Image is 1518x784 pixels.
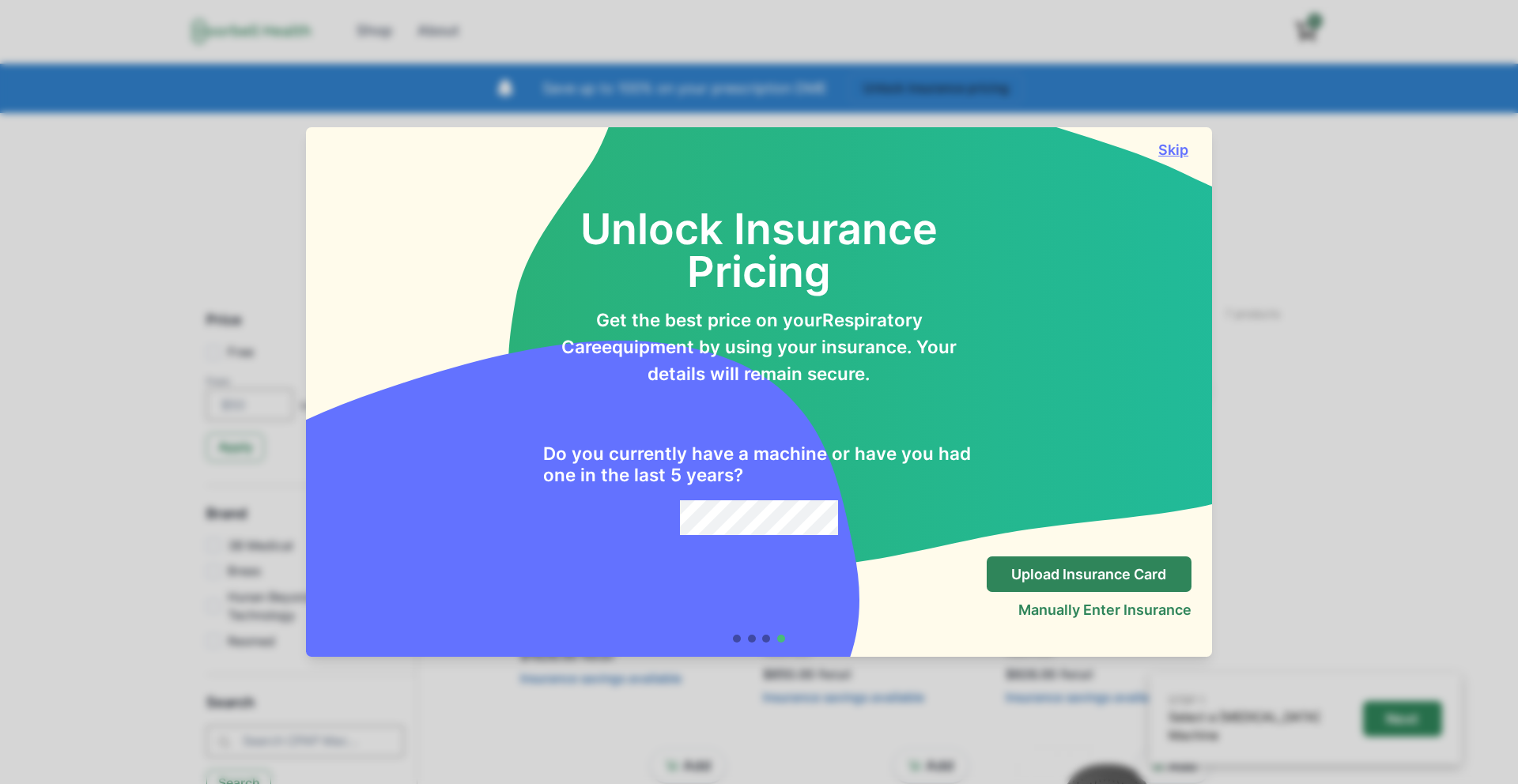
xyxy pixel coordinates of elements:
[1011,566,1166,583] p: Upload Insurance Card
[987,556,1191,592] button: Upload Insurance Card
[543,443,976,486] h2: Do you currently have a machine or have you had one in the last 5 years?
[543,165,976,292] h2: Unlock Insurance Pricing
[1156,141,1191,158] button: Skip
[543,307,976,386] p: Get the best price on your Respiratory Care equipment by using your insurance. Your details will ...
[1018,601,1191,618] button: Manually Enter Insurance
